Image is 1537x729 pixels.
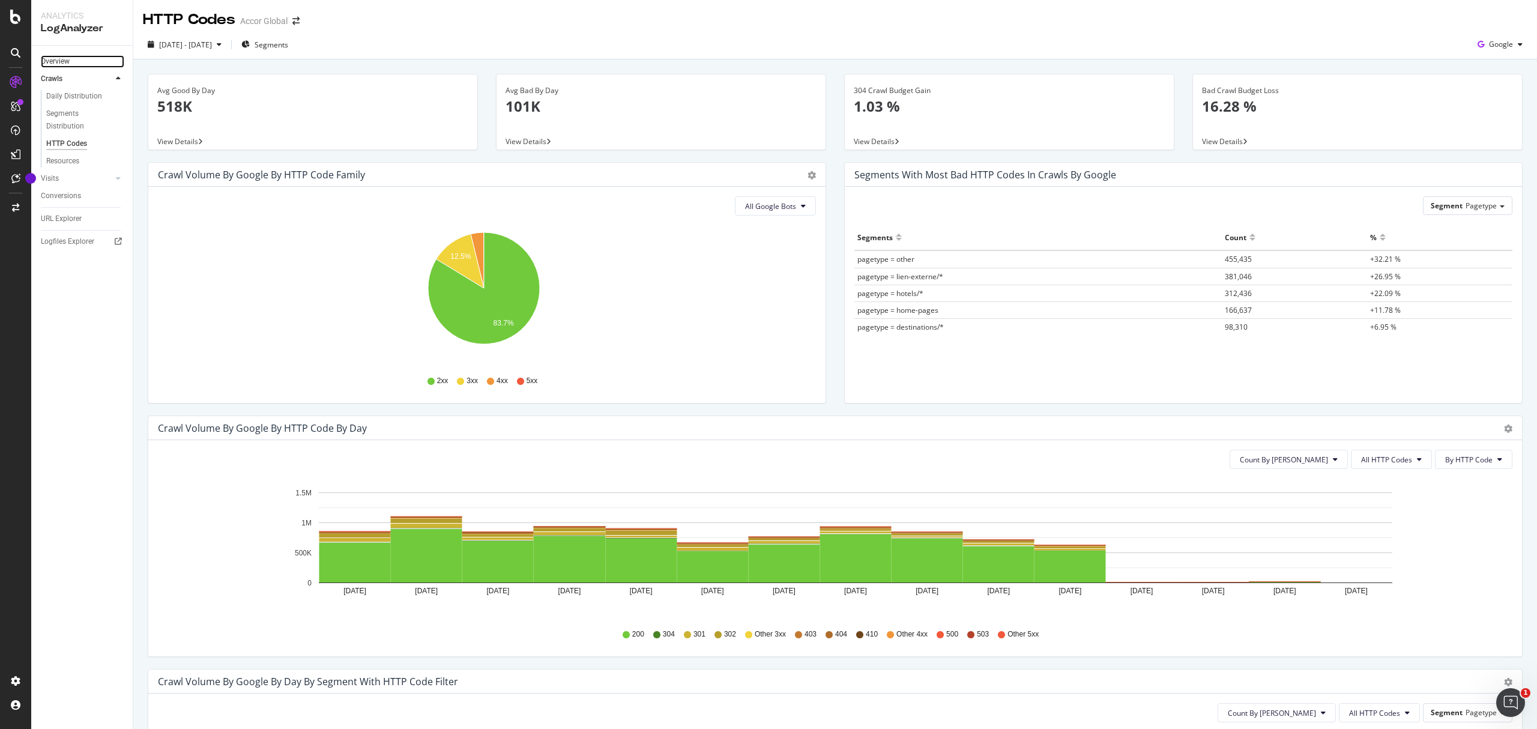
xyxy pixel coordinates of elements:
[46,90,102,103] div: Daily Distribution
[632,629,644,640] span: 200
[1466,707,1497,718] span: Pagetype
[415,587,438,595] text: [DATE]
[1504,425,1512,433] div: gear
[343,587,366,595] text: [DATE]
[1339,703,1420,722] button: All HTTP Codes
[1466,201,1497,211] span: Pagetype
[437,376,448,386] span: 2xx
[41,73,62,85] div: Crawls
[1202,85,1513,96] div: Bad Crawl Budget Loss
[467,376,478,386] span: 3xx
[41,190,124,202] a: Conversions
[46,138,124,150] a: HTTP Codes
[25,173,36,184] div: Tooltip anchor
[1370,271,1401,282] span: +26.95 %
[46,138,87,150] div: HTTP Codes
[143,35,226,54] button: [DATE] - [DATE]
[773,587,796,595] text: [DATE]
[1273,587,1296,595] text: [DATE]
[1370,228,1377,247] div: %
[506,85,817,96] div: Avg Bad By Day
[1202,136,1243,147] span: View Details
[1361,455,1412,465] span: All HTTP Codes
[857,288,923,298] span: pagetype = hotels/*
[1202,96,1513,116] p: 16.28 %
[724,629,736,640] span: 302
[896,629,928,640] span: Other 4xx
[835,629,847,640] span: 404
[1370,322,1397,332] span: +6.95 %
[854,85,1165,96] div: 304 Crawl Budget Gain
[157,85,468,96] div: Avg Good By Day
[497,376,508,386] span: 4xx
[857,322,944,332] span: pagetype = destinations/*
[41,172,112,185] a: Visits
[46,107,113,133] div: Segments Distribution
[527,376,538,386] span: 5xx
[158,169,365,181] div: Crawl Volume by google by HTTP Code Family
[159,40,212,50] span: [DATE] - [DATE]
[46,155,79,168] div: Resources
[255,40,288,50] span: Segments
[1349,708,1400,718] span: All HTTP Codes
[1228,708,1316,718] span: Count By Day
[506,136,546,147] span: View Details
[1521,688,1530,698] span: 1
[486,587,509,595] text: [DATE]
[41,73,112,85] a: Crawls
[755,629,786,640] span: Other 3xx
[1225,254,1252,264] span: 455,435
[1218,703,1336,722] button: Count By [PERSON_NAME]
[977,629,989,640] span: 503
[866,629,878,640] span: 410
[158,225,809,364] svg: A chart.
[808,171,816,180] div: gear
[295,549,312,557] text: 500K
[1131,587,1153,595] text: [DATE]
[854,136,895,147] span: View Details
[857,305,938,315] span: pagetype = home-pages
[506,96,817,116] p: 101K
[494,319,514,328] text: 83.7%
[1431,201,1463,211] span: Segment
[857,228,893,247] div: Segments
[1225,271,1252,282] span: 381,046
[1240,455,1328,465] span: Count By Day
[1431,707,1463,718] span: Segment
[1473,35,1527,54] button: Google
[1445,455,1493,465] span: By HTTP Code
[1345,587,1368,595] text: [DATE]
[46,107,124,133] a: Segments Distribution
[41,190,81,202] div: Conversions
[1202,587,1225,595] text: [DATE]
[158,422,367,434] div: Crawl Volume by google by HTTP Code by Day
[857,271,943,282] span: pagetype = lien-externe/*
[1230,450,1348,469] button: Count By [PERSON_NAME]
[450,253,471,261] text: 12.5%
[41,213,124,225] a: URL Explorer
[1007,629,1039,640] span: Other 5xx
[46,155,124,168] a: Resources
[157,136,198,147] span: View Details
[240,15,288,27] div: Accor Global
[693,629,705,640] span: 301
[41,213,82,225] div: URL Explorer
[1225,288,1252,298] span: 312,436
[41,22,123,35] div: LogAnalyzer
[854,96,1165,116] p: 1.03 %
[857,254,914,264] span: pagetype = other
[41,235,94,248] div: Logfiles Explorer
[143,10,235,30] div: HTTP Codes
[1489,39,1513,49] span: Google
[630,587,653,595] text: [DATE]
[157,96,468,116] p: 518K
[158,676,458,688] div: Crawl Volume by google by Day by Segment with HTTP Code Filter
[1225,305,1252,315] span: 166,637
[307,579,312,587] text: 0
[292,17,300,25] div: arrow-right-arrow-left
[158,479,1500,618] div: A chart.
[1370,288,1401,298] span: +22.09 %
[301,519,312,527] text: 1M
[41,10,123,22] div: Analytics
